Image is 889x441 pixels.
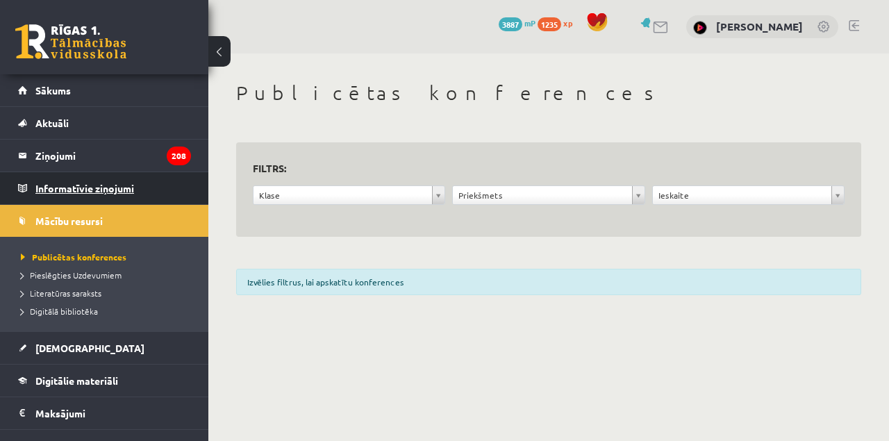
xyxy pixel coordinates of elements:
legend: Informatīvie ziņojumi [35,172,191,204]
a: 1235 xp [538,17,579,28]
h1: Publicētas konferences [236,81,861,105]
span: Publicētas konferences [21,251,126,263]
span: Pieslēgties Uzdevumiem [21,269,122,281]
span: 1235 [538,17,561,31]
span: Klase [259,186,426,204]
span: Digitālā bibliotēka [21,306,98,317]
a: [DEMOGRAPHIC_DATA] [18,332,191,364]
a: Ieskaite [653,186,844,204]
img: Marija Gudrenika [693,21,707,35]
a: Maksājumi [18,397,191,429]
span: Sākums [35,84,71,97]
span: mP [524,17,535,28]
span: 3887 [499,17,522,31]
a: Priekšmets [453,186,644,204]
a: Digitālie materiāli [18,365,191,397]
a: Literatūras saraksts [21,287,194,299]
span: Literatūras saraksts [21,288,101,299]
span: Aktuāli [35,117,69,129]
a: Aktuāli [18,107,191,139]
span: Mācību resursi [35,215,103,227]
a: [PERSON_NAME] [716,19,803,33]
legend: Ziņojumi [35,140,191,172]
a: 3887 mP [499,17,535,28]
a: Publicētas konferences [21,251,194,263]
span: Digitālie materiāli [35,374,118,387]
span: Ieskaite [658,186,826,204]
a: Ziņojumi208 [18,140,191,172]
a: Mācību resursi [18,205,191,237]
a: Informatīvie ziņojumi [18,172,191,204]
h3: Filtrs: [253,159,828,178]
span: Priekšmets [458,186,626,204]
a: Pieslēgties Uzdevumiem [21,269,194,281]
span: [DEMOGRAPHIC_DATA] [35,342,144,354]
a: Rīgas 1. Tālmācības vidusskola [15,24,126,59]
div: Izvēlies filtrus, lai apskatītu konferences [236,269,861,295]
i: 208 [167,147,191,165]
span: xp [563,17,572,28]
legend: Maksājumi [35,397,191,429]
a: Sākums [18,74,191,106]
a: Digitālā bibliotēka [21,305,194,317]
a: Klase [254,186,444,204]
